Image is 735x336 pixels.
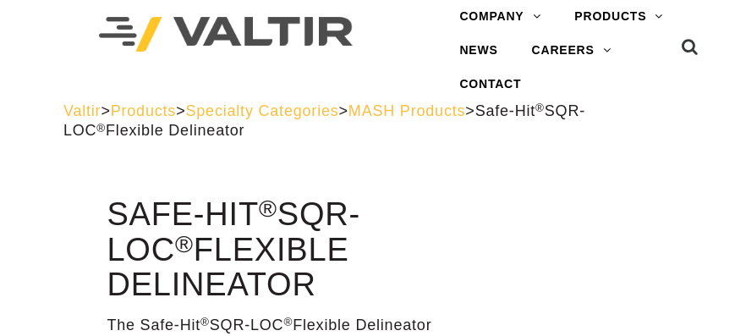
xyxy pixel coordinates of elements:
a: MASH Products [348,102,465,119]
sup: ® [259,195,277,222]
sup: ® [283,316,293,328]
div: > > > > [63,102,672,141]
sup: ® [175,230,194,257]
a: Products [111,102,176,119]
sup: ® [200,316,210,328]
a: CONTACT [442,68,538,102]
a: Valtir [63,102,101,119]
a: Specialty Categories [185,102,338,119]
h1: Safe-Hit SQR-LOC Flexible Delineator [107,197,444,303]
a: CAREERS [515,34,628,68]
a: NEWS [442,34,514,68]
img: Valtir [99,17,353,52]
sup: ® [535,102,545,114]
sup: ® [96,122,106,135]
